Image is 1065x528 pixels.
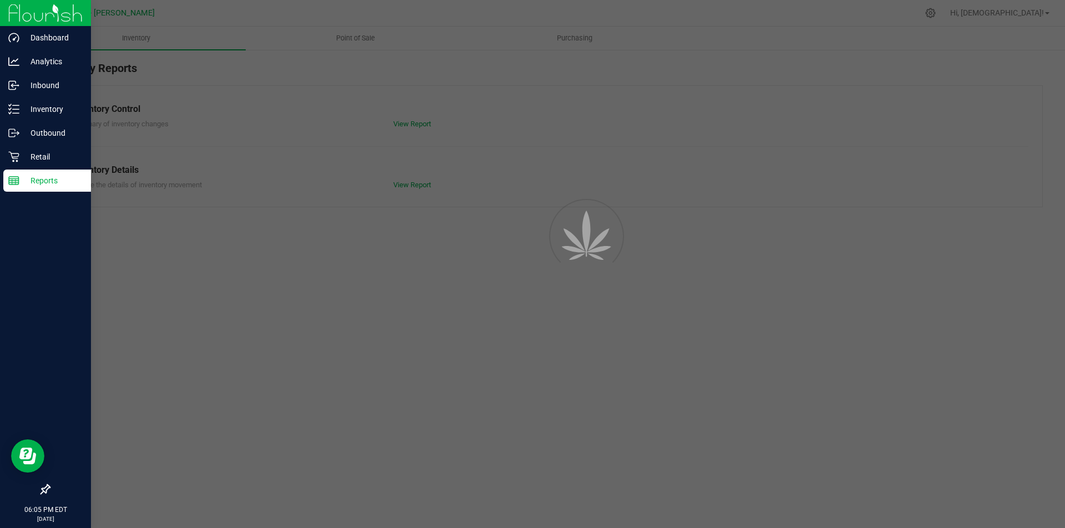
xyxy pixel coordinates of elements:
p: 06:05 PM EDT [5,505,86,515]
inline-svg: Outbound [8,127,19,139]
inline-svg: Inventory [8,104,19,115]
inline-svg: Dashboard [8,32,19,43]
iframe: Resource center [11,439,44,473]
inline-svg: Reports [8,175,19,186]
p: Reports [19,174,86,187]
inline-svg: Retail [8,151,19,162]
p: Outbound [19,126,86,140]
p: Dashboard [19,31,86,44]
p: [DATE] [5,515,86,523]
inline-svg: Inbound [8,80,19,91]
p: Analytics [19,55,86,68]
p: Inbound [19,79,86,92]
p: Inventory [19,102,86,116]
p: Retail [19,150,86,163]
inline-svg: Analytics [8,56,19,67]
